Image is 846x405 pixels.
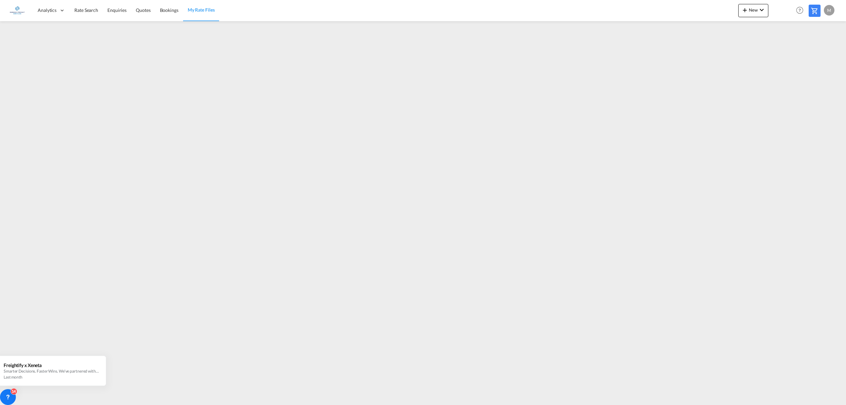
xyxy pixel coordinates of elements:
[160,7,178,13] span: Bookings
[136,7,150,13] span: Quotes
[741,6,749,14] md-icon: icon-plus 400-fg
[824,5,834,16] div: M
[38,7,57,14] span: Analytics
[738,4,768,17] button: icon-plus 400-fgNewicon-chevron-down
[74,7,98,13] span: Rate Search
[758,6,766,14] md-icon: icon-chevron-down
[107,7,127,13] span: Enquiries
[794,5,809,17] div: Help
[794,5,805,16] span: Help
[188,7,215,13] span: My Rate Files
[10,3,25,18] img: e1326340b7c511ef854e8d6a806141ad.jpg
[741,7,766,13] span: New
